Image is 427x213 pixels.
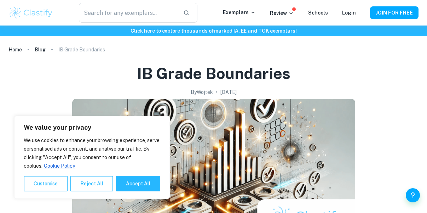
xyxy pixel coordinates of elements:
a: Home [8,45,22,55]
h1: IB Grade Boundaries [137,63,290,84]
div: We value your privacy [14,116,170,199]
a: Cookie Policy [44,163,75,169]
h6: Click here to explore thousands of marked IA, EE and TOK exemplars ! [1,27,426,35]
img: Clastify logo [8,6,53,20]
input: Search for any exemplars... [79,3,178,23]
button: Customise [24,176,68,191]
a: Blog [35,45,46,55]
button: Accept All [116,176,160,191]
p: • [216,88,218,96]
h2: By Wojtek [191,88,213,96]
p: We value your privacy [24,123,160,132]
p: Review [270,9,294,17]
button: JOIN FOR FREE [370,6,419,19]
button: Reject All [70,176,113,191]
a: Schools [308,10,328,16]
p: We use cookies to enhance your browsing experience, serve personalised ads or content, and analys... [24,136,160,170]
button: Help and Feedback [406,188,420,202]
p: IB Grade Boundaries [58,46,105,54]
a: Login [342,10,356,16]
p: Exemplars [223,9,256,16]
h2: [DATE] [220,88,237,96]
